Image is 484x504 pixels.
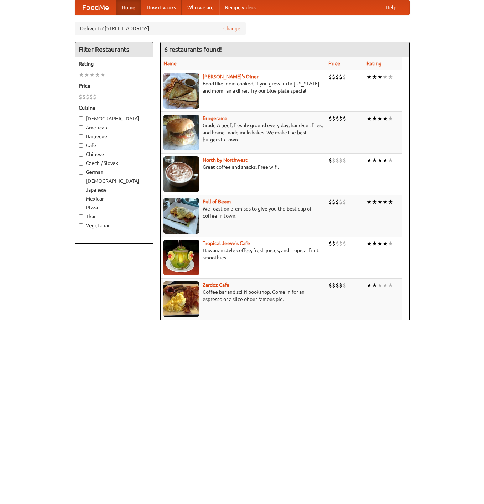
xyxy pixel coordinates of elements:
[332,240,335,248] li: $
[79,116,83,121] input: [DEMOGRAPHIC_DATA]
[79,152,83,157] input: Chinese
[219,0,262,15] a: Recipe videos
[182,0,219,15] a: Who we are
[163,122,323,143] p: Grade A beef, freshly ground every day, hand-cut fries, and home-made milkshakes. We make the bes...
[377,115,382,123] li: ★
[79,60,149,67] h5: Rating
[382,115,388,123] li: ★
[377,198,382,206] li: ★
[79,93,82,101] li: $
[163,61,177,66] a: Name
[382,240,388,248] li: ★
[79,161,83,166] input: Czech / Slovak
[339,198,343,206] li: $
[332,281,335,289] li: $
[163,281,199,317] img: zardoz.jpg
[343,281,346,289] li: $
[328,198,332,206] li: $
[335,73,339,81] li: $
[388,281,393,289] li: ★
[332,73,335,81] li: $
[388,198,393,206] li: ★
[79,223,83,228] input: Vegetarian
[343,198,346,206] li: $
[79,124,149,131] label: American
[366,61,381,66] a: Rating
[332,115,335,123] li: $
[141,0,182,15] a: How it works
[203,115,227,121] a: Burgerama
[79,151,149,158] label: Chinese
[388,73,393,81] li: ★
[339,115,343,123] li: $
[163,163,323,171] p: Great coffee and snacks. Free wifi.
[328,61,340,66] a: Price
[335,240,339,248] li: $
[79,214,83,219] input: Thai
[335,198,339,206] li: $
[332,156,335,164] li: $
[328,156,332,164] li: $
[366,240,372,248] li: ★
[203,157,248,163] a: North by Northwest
[343,115,346,123] li: $
[343,240,346,248] li: $
[79,143,83,148] input: Cafe
[372,240,377,248] li: ★
[163,156,199,192] img: north.jpg
[339,73,343,81] li: $
[372,115,377,123] li: ★
[203,199,231,204] a: Full of Beans
[79,213,149,220] label: Thai
[164,46,222,53] ng-pluralize: 6 restaurants found!
[89,93,93,101] li: $
[79,115,149,122] label: [DEMOGRAPHIC_DATA]
[163,198,199,234] img: beans.jpg
[203,74,259,79] b: [PERSON_NAME]'s Diner
[79,204,149,211] label: Pizza
[203,240,250,246] a: Tropical Jeeve's Cafe
[382,156,388,164] li: ★
[75,22,246,35] div: Deliver to: [STREET_ADDRESS]
[163,247,323,261] p: Hawaiian style coffee, fresh juices, and tropical fruit smoothies.
[339,240,343,248] li: $
[163,289,323,303] p: Coffee bar and sci-fi bookshop. Come in for an espresso or a slice of our famous pie.
[79,125,83,130] input: American
[377,240,382,248] li: ★
[79,170,83,175] input: German
[328,281,332,289] li: $
[100,71,105,79] li: ★
[79,142,149,149] label: Cafe
[380,0,402,15] a: Help
[382,198,388,206] li: ★
[388,115,393,123] li: ★
[366,281,372,289] li: ★
[343,73,346,81] li: $
[79,82,149,89] h5: Price
[388,156,393,164] li: ★
[163,80,323,94] p: Food like mom cooked, if you grew up in [US_STATE] and mom ran a diner. Try our blue plate special!
[163,73,199,109] img: sallys.jpg
[366,115,372,123] li: ★
[82,93,86,101] li: $
[332,198,335,206] li: $
[366,73,372,81] li: ★
[377,156,382,164] li: ★
[116,0,141,15] a: Home
[163,205,323,219] p: We roast on premises to give you the best cup of coffee in town.
[89,71,95,79] li: ★
[79,160,149,167] label: Czech / Slovak
[79,168,149,176] label: German
[372,198,377,206] li: ★
[79,188,83,192] input: Japanese
[328,73,332,81] li: $
[86,93,89,101] li: $
[335,281,339,289] li: $
[377,281,382,289] li: ★
[328,240,332,248] li: $
[203,282,229,288] b: Zardoz Cafe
